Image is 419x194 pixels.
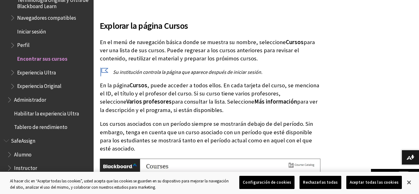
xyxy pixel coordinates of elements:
[14,108,79,117] span: Habilitar la experiencia Ultra
[14,149,32,158] span: Alumno
[4,135,90,187] nav: Book outline for Blackboard SafeAssign
[17,26,46,35] span: Iniciar sesión
[17,13,76,21] span: Navegadores compatibles
[126,98,172,105] span: Varios profesores
[300,176,341,189] button: Rechazarlas todas
[14,94,46,103] span: Administrador
[239,176,295,189] button: Configuración de cookies
[14,122,67,130] span: Tablero de rendimiento
[17,40,30,48] span: Perfil
[286,38,304,46] span: Cursos
[129,82,147,89] span: Cursos
[371,169,419,181] a: Volver arriba
[254,98,297,105] span: Más información
[14,163,37,171] span: Instructor
[100,69,320,75] p: Su institución controla la página que aparece después de iniciar sesión.
[10,178,231,190] div: Al hacer clic en “Aceptar todas las cookies”, usted acepta que las cookies se guarden en su dispo...
[17,81,61,89] span: Experiencia Original
[402,176,416,189] button: Cerrar
[100,81,320,114] p: En la página , puede acceder a todos ellos. En cada tarjeta del curso, se menciona el ID, el títu...
[100,120,320,153] p: Los cursos asociados con un período siempre se mostrarán debajo de del período. Sin embargo, teng...
[17,54,67,62] span: Encontrar sus cursos
[100,12,320,32] h2: Explorar la página Cursos
[11,135,35,144] span: SafeAssign
[17,67,56,76] span: Experiencia Ultra
[100,38,320,63] p: En el menú de navegación básica donde se muestra su nombre, seleccione para ver una lista de sus ...
[346,176,402,189] button: Aceptar todas las cookies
